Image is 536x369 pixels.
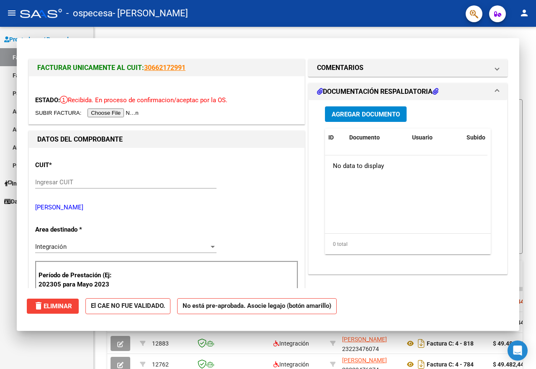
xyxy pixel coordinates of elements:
[27,299,79,314] button: Eliminar
[317,63,363,73] h1: COMENTARIOS
[37,64,144,72] span: FACTURAR UNICAMENTE AL CUIT:
[463,129,505,147] datatable-header-cell: Subido
[493,340,524,347] strong: $ 49.482,44
[317,87,438,97] h1: DOCUMENTACIÓN RESPALDATORIA
[325,106,407,122] button: Agregar Documento
[493,361,524,368] strong: $ 49.482,44
[4,179,43,188] span: Instructivos
[177,298,337,315] strong: No está pre-aprobada. Asocie legajo (botón amarillo)
[325,234,491,255] div: 0 total
[508,341,528,361] div: Open Intercom Messenger
[35,160,114,170] p: CUIT
[416,337,427,350] i: Descargar documento
[113,4,188,23] span: - [PERSON_NAME]
[466,134,485,141] span: Subido
[144,64,186,72] a: 30662172991
[342,335,398,352] div: 23223476074
[152,340,169,347] span: 12883
[152,361,169,368] span: 12762
[346,129,409,147] datatable-header-cell: Documento
[7,8,17,18] mat-icon: menu
[39,271,116,289] p: Período de Prestación (Ej: 202305 para Mayo 2023
[35,243,67,250] span: Integración
[427,361,474,368] strong: Factura C: 4 - 784
[349,134,380,141] span: Documento
[4,35,80,44] span: Prestadores / Proveedores
[37,135,123,143] strong: DATOS DEL COMPROBANTE
[342,336,387,343] span: [PERSON_NAME]
[273,361,309,368] span: Integración
[4,197,59,206] span: Datos de contacto
[33,302,72,310] span: Eliminar
[309,100,507,274] div: DOCUMENTACIÓN RESPALDATORIA
[309,83,507,100] mat-expansion-panel-header: DOCUMENTACIÓN RESPALDATORIA
[332,111,400,118] span: Agregar Documento
[328,134,334,141] span: ID
[35,96,60,104] span: ESTADO:
[35,225,114,235] p: Area destinado *
[273,340,309,347] span: Integración
[33,301,44,311] mat-icon: delete
[325,129,346,147] datatable-header-cell: ID
[85,298,170,315] strong: El CAE NO FUE VALIDADO.
[519,8,529,18] mat-icon: person
[325,155,487,176] div: No data to display
[342,357,387,364] span: [PERSON_NAME]
[60,96,227,104] span: Recibida. En proceso de confirmacion/aceptac por la OS.
[35,203,298,212] p: [PERSON_NAME]
[309,59,507,76] mat-expansion-panel-header: COMENTARIOS
[412,134,433,141] span: Usuario
[427,340,474,347] strong: Factura C: 4 - 818
[409,129,463,147] datatable-header-cell: Usuario
[66,4,113,23] span: - ospecesa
